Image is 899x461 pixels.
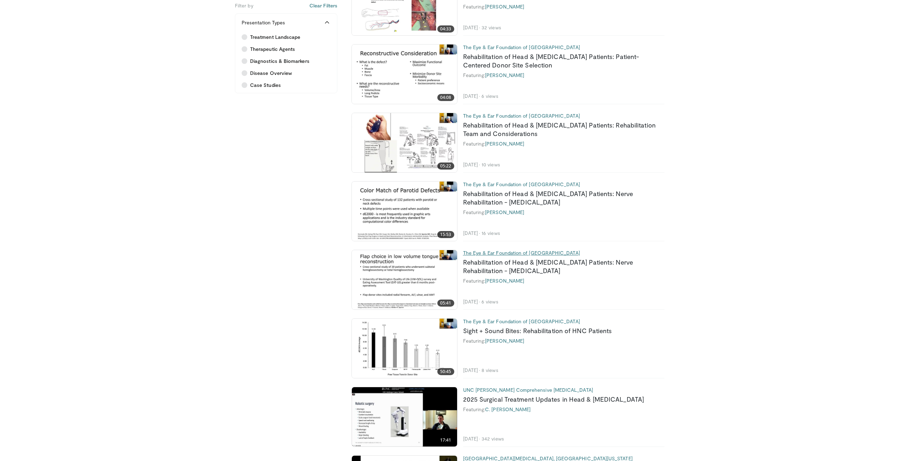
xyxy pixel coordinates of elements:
span: 05:22 [437,162,454,170]
button: Presentation Types [235,14,337,31]
span: 04:08 [437,94,454,101]
li: 342 views [481,436,504,442]
a: The Eye & Ear Foundation of [GEOGRAPHIC_DATA] [463,113,580,119]
span: 15:53 [437,231,454,238]
img: 23d1596a-2642-4aa2-bd1e-9ff5b51c93ad.620x360_q85_upscale.jpg [352,113,457,172]
li: [DATE] [463,299,480,305]
img: c0b8d351-e8a1-4fdc-ac3e-c720ed3eb1f2.620x360_q85_upscale.jpg [352,387,457,447]
li: 8 views [481,367,498,373]
span: 04:33 [437,25,454,32]
a: Sight + Sound Bites: Rehabilitation of HNC Patients [463,327,612,335]
a: [PERSON_NAME] [485,278,524,284]
a: The Eye & Ear Foundation of [GEOGRAPHIC_DATA] [463,250,580,256]
span: Disease Overview [250,70,292,77]
a: [PERSON_NAME] [485,338,524,344]
li: 6 views [481,299,498,305]
div: Featuring: [463,209,664,215]
span: 17:41 [437,437,454,444]
a: [PERSON_NAME] [485,72,524,78]
a: [PERSON_NAME] [485,4,524,10]
a: 17:41 [352,387,457,447]
a: 04:08 [352,45,457,104]
a: [PERSON_NAME] [485,141,524,147]
li: 16 views [481,230,500,236]
span: Treatment Landscape [250,34,300,41]
img: 3a56986b-8ad8-414e-90d6-bd5bb5e3ae5c.620x360_q85_upscale.jpg [352,319,457,378]
img: e7962225-cb14-42f9-aafe-c7397fbeed89.620x360_q85_upscale.jpg [352,45,457,104]
li: [DATE] [463,436,480,442]
span: Therapeutic Agents [250,46,295,53]
li: [DATE] [463,24,480,31]
li: [DATE] [463,93,480,99]
a: Rehabilitation of Head & [MEDICAL_DATA] Patients: Nerve Rehabilitation - [MEDICAL_DATA] [463,190,633,206]
a: Rehabilitation of Head & [MEDICAL_DATA] Patients: Rehabilitation Team and Considerations [463,121,656,137]
button: Clear Filters [309,2,337,9]
a: 05:41 [352,250,457,309]
li: [DATE] [463,367,480,373]
img: fa91e1f7-1123-47d9-9028-d7ef1949e82c.620x360_q85_upscale.jpg [352,182,457,241]
span: Diagnostics & Biomarkers [250,58,309,65]
a: 05:22 [352,113,457,172]
div: Featuring: [463,72,664,78]
img: 7cfa776a-4b01-4e04-8955-431188b362b8.620x360_q85_upscale.jpg [352,250,457,309]
li: 10 views [481,161,500,168]
a: The Eye & Ear Foundation of [GEOGRAPHIC_DATA] [463,181,580,187]
div: Featuring: [463,406,664,413]
li: 6 views [481,93,498,99]
div: Featuring: [463,141,664,147]
a: C. [PERSON_NAME] [485,406,531,412]
a: Rehabilitation of Head & [MEDICAL_DATA] Patients: Nerve Rehabilitation - [MEDICAL_DATA] [463,258,633,274]
a: UNC [PERSON_NAME] Comprehensive [MEDICAL_DATA] [463,387,593,393]
a: 2025 Surgical Treatment Updates in Head & [MEDICAL_DATA] [463,395,644,403]
a: Rehabilitation of Head & [MEDICAL_DATA] Patients: Patient-Centered Donor Site Selection [463,53,639,69]
span: 50:45 [437,368,454,375]
li: 32 views [481,24,501,31]
div: Featuring: [463,278,664,284]
span: 05:41 [437,300,454,307]
div: Featuring: [463,338,664,344]
a: 15:53 [352,182,457,241]
div: Featuring: [463,4,664,10]
a: The Eye & Ear Foundation of [GEOGRAPHIC_DATA] [463,44,580,50]
span: Case Studies [250,82,281,89]
a: [PERSON_NAME] [485,209,524,215]
li: [DATE] [463,230,480,236]
a: The Eye & Ear Foundation of [GEOGRAPHIC_DATA] [463,318,580,324]
a: 50:45 [352,319,457,378]
li: [DATE] [463,161,480,168]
